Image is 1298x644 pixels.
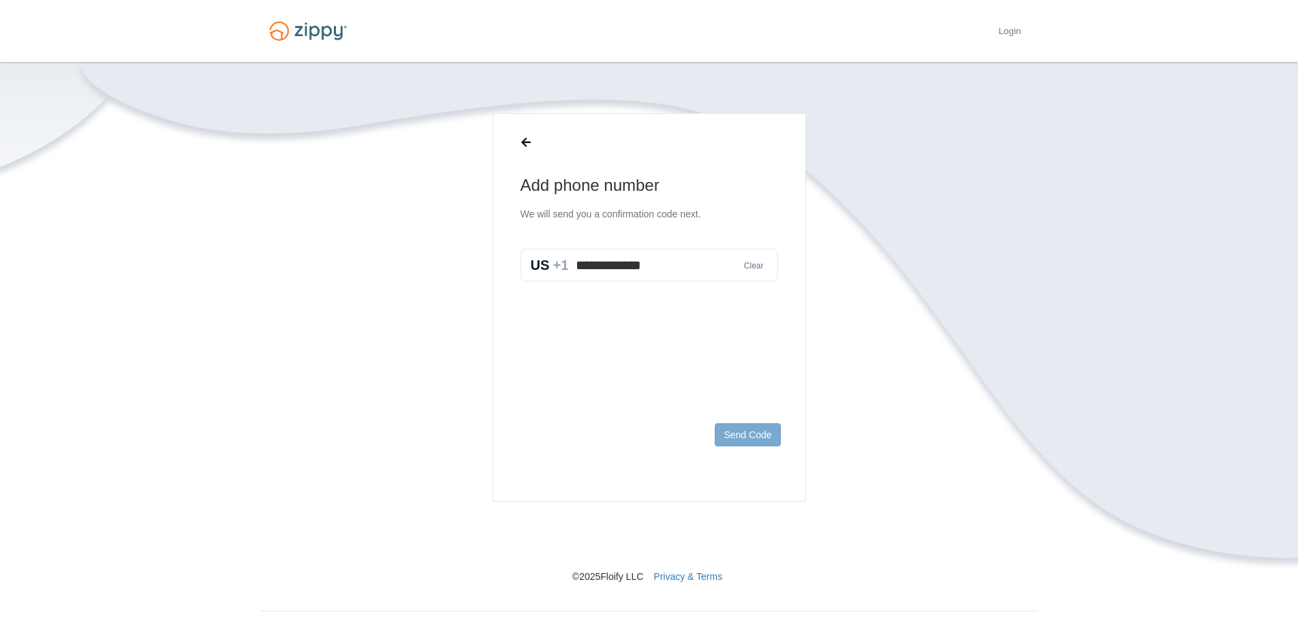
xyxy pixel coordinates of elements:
button: Send Code [715,423,780,446]
a: Privacy & Terms [653,571,722,582]
nav: © 2025 Floify LLC [261,502,1038,583]
p: We will send you a confirmation code next. [521,207,778,221]
button: Clear [740,260,768,273]
img: Logo [261,15,355,47]
h1: Add phone number [521,174,778,196]
a: Login [998,26,1021,40]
